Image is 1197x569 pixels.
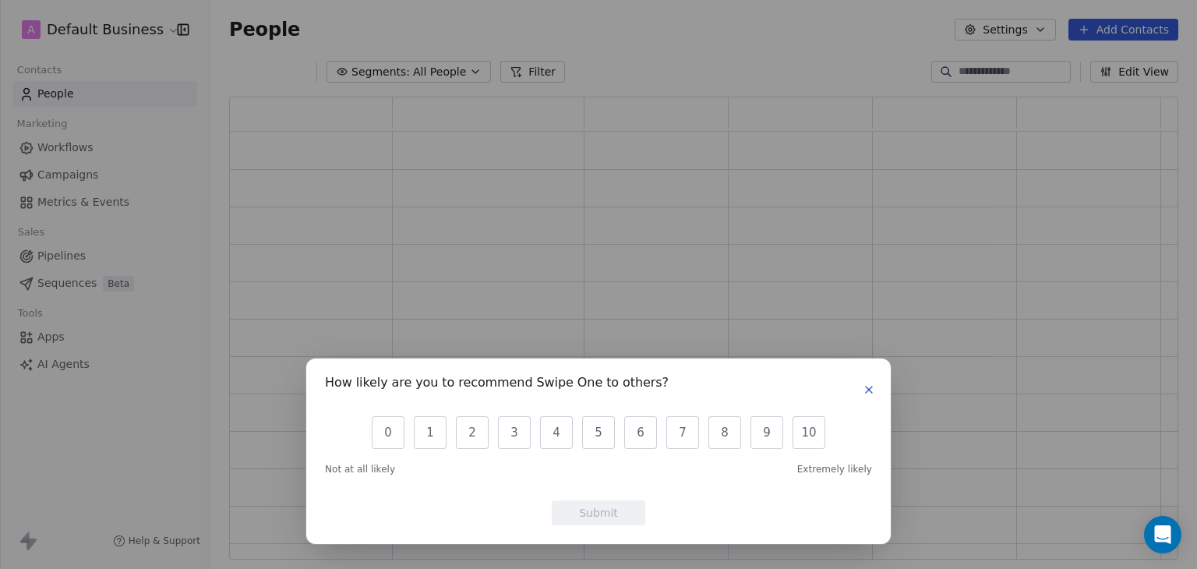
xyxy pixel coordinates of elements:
[325,377,669,393] h1: How likely are you to recommend Swipe One to others?
[750,416,783,449] button: 9
[325,463,395,475] span: Not at all likely
[793,416,825,449] button: 10
[708,416,741,449] button: 8
[552,500,645,525] button: Submit
[498,416,531,449] button: 3
[414,416,447,449] button: 1
[456,416,489,449] button: 2
[372,416,404,449] button: 0
[666,416,699,449] button: 7
[624,416,657,449] button: 6
[797,463,872,475] span: Extremely likely
[582,416,615,449] button: 5
[540,416,573,449] button: 4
